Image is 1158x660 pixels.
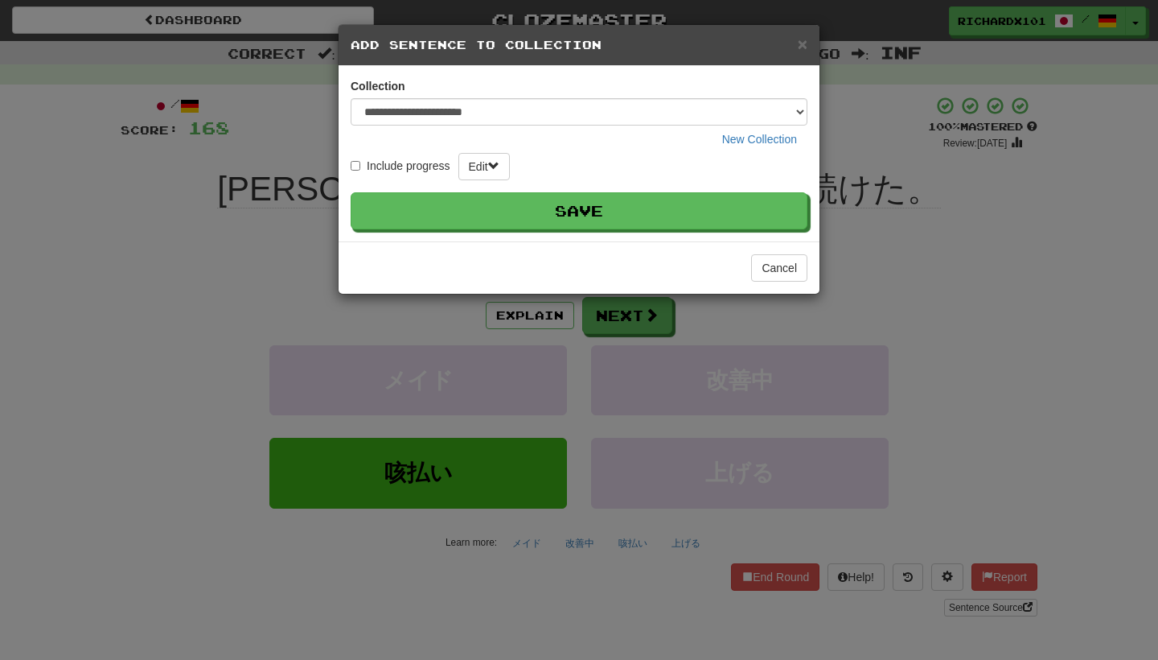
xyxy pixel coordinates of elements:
[458,153,510,180] button: Edit
[798,35,807,53] span: ×
[351,161,360,171] input: Include progress
[351,158,450,174] label: Include progress
[712,126,807,153] button: New Collection
[351,78,405,94] label: Collection
[351,192,807,229] button: Save
[751,254,807,282] button: Cancel
[798,35,807,52] button: Close
[351,37,807,53] h5: Add Sentence to Collection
